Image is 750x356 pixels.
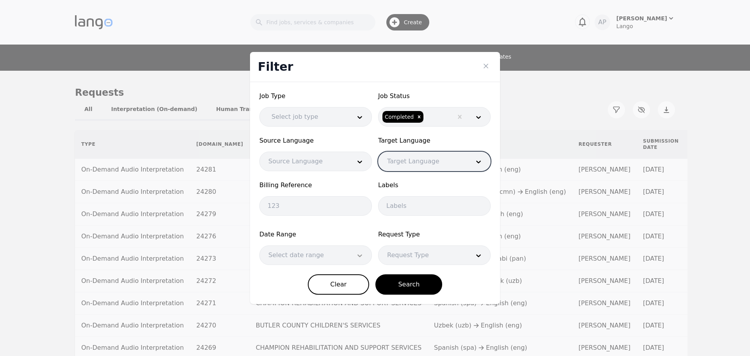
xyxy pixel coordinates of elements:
[259,230,372,239] span: Date Range
[378,196,491,216] input: Labels
[259,91,372,101] span: Job Type
[259,196,372,216] input: 123
[378,91,491,101] span: Job Status
[415,111,423,123] div: Remove Completed
[259,136,372,145] span: Source Language
[378,230,491,239] span: Request Type
[375,274,442,295] button: Search
[480,60,492,72] button: Close
[378,181,491,190] span: Labels
[378,136,491,145] span: Target Language
[258,60,293,73] span: Filter
[308,274,370,295] button: Clear
[382,111,415,123] div: Completed
[259,181,372,190] span: Billing Reference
